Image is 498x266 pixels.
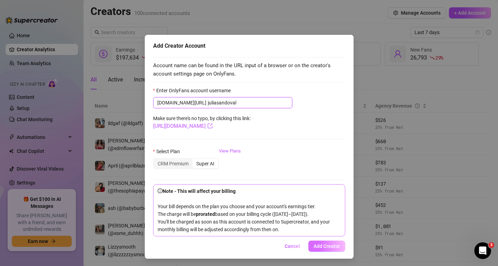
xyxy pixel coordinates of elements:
[153,148,184,155] label: Select Plan
[157,99,206,107] span: [DOMAIN_NAME][URL]
[153,87,235,94] label: Enter OnlyFans account username
[153,42,345,50] div: Add Creator Account
[207,123,213,128] span: export
[158,188,330,232] span: Your bill depends on the plan you choose and your account's earnings tier. The charge will be bas...
[219,148,241,175] a: View Plans
[208,99,288,107] input: Enter OnlyFans account username
[154,159,192,169] div: CRM Premium
[153,116,251,129] span: Make sure there's no typo, by clicking this link:
[474,242,491,259] iframe: Intercom live chat
[285,243,300,249] span: Cancel
[158,188,236,194] strong: Note - This will affect your billing
[153,158,219,169] div: segmented control
[153,62,345,78] span: Account name can be found in the URL input of a browser or on the creator's account settings page...
[279,241,306,252] button: Cancel
[192,159,218,169] div: Super AI
[308,241,345,252] button: Add Creator
[489,242,494,248] span: 3
[196,211,215,217] b: prorated
[158,188,163,193] span: info-circle
[153,123,213,129] a: [URL][DOMAIN_NAME]export
[314,243,340,249] span: Add Creator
